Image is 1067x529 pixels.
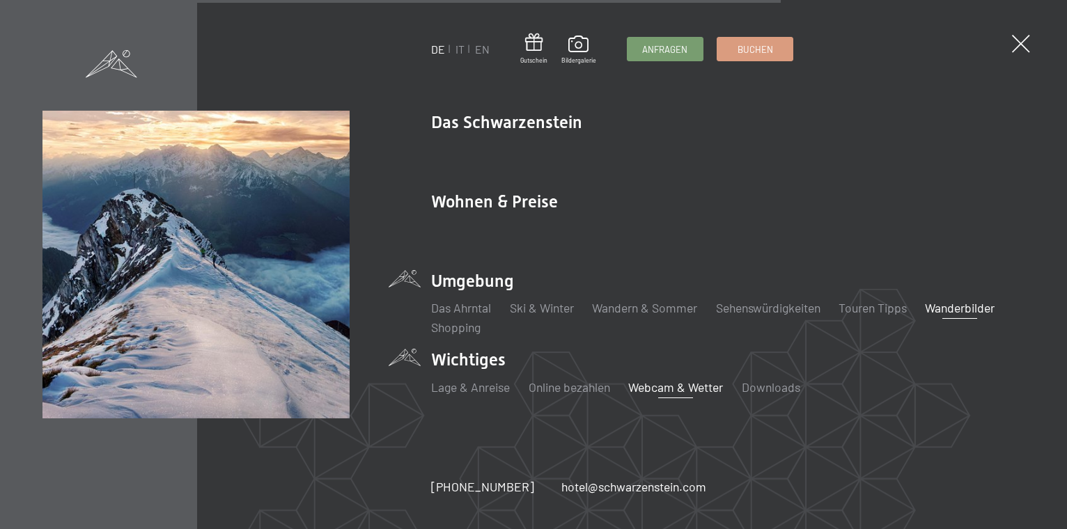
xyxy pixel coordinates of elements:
a: Buchen [717,38,793,61]
a: hotel@schwarzenstein.com [561,478,706,496]
a: Ski & Winter [510,300,574,315]
a: Downloads [742,379,800,395]
a: Shopping [431,319,481,335]
a: Sehenswürdigkeiten [716,300,820,315]
a: Wanderbilder [925,300,995,315]
a: Das Ahrntal [431,300,491,315]
a: IT [455,42,465,56]
a: Wandern & Sommer [592,300,697,315]
span: Buchen [738,43,773,56]
a: Lage & Anreise [431,379,510,395]
a: Touren Tipps [839,300,907,315]
span: Anfragen [642,43,687,56]
a: DE [431,42,445,56]
a: [PHONE_NUMBER] [431,478,534,496]
a: Gutschein [520,33,547,65]
span: Bildergalerie [561,56,596,65]
span: Gutschein [520,56,547,65]
a: Webcam & Wetter [628,379,723,395]
a: Bildergalerie [561,35,596,65]
a: Online bezahlen [529,379,610,395]
a: Anfragen [628,38,703,61]
a: EN [475,42,490,56]
span: [PHONE_NUMBER] [431,479,534,494]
